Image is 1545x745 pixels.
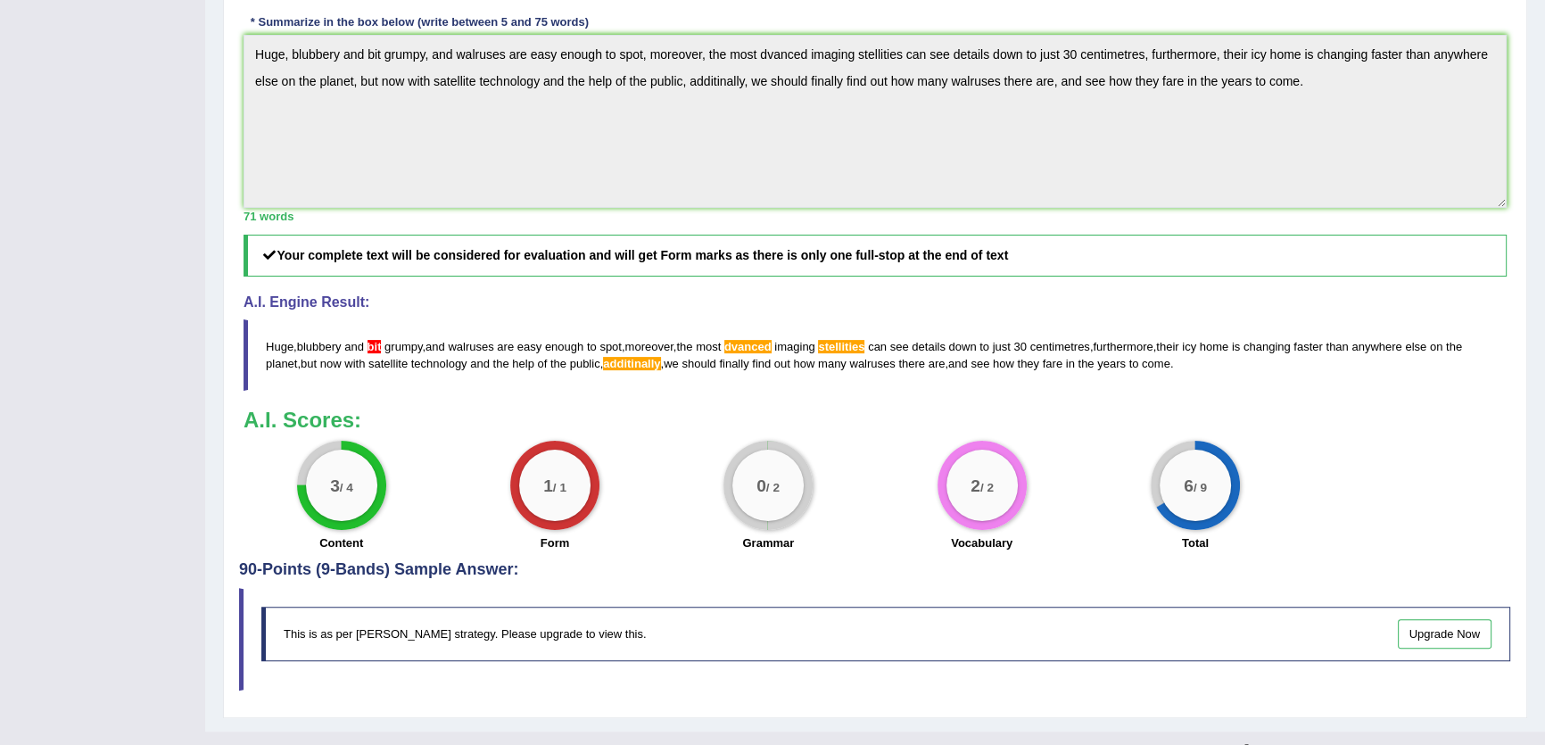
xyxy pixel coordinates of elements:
span: Possible spelling mistake found. (did you mean: additionally) [603,357,660,370]
span: grumpy [384,340,422,353]
h5: Your complete text will be considered for evaluation and will get Form marks as there is only one... [244,235,1507,277]
span: imaging [774,340,815,353]
span: the [676,340,692,353]
span: icy [1182,340,1196,353]
span: is [1232,340,1240,353]
span: public [570,357,600,370]
span: easy [517,340,541,353]
span: planet [266,357,297,370]
span: faster [1293,340,1323,353]
span: can [868,340,887,353]
span: to [979,340,989,353]
span: Possible spelling mistake found. (did you mean: satellites) [818,340,864,353]
div: * Summarize in the box below (write between 5 and 75 words) [244,13,596,30]
label: Form [541,534,570,551]
span: spot [599,340,622,353]
span: many [818,357,847,370]
big: 0 [756,476,766,495]
span: centimetres [1030,340,1090,353]
span: walruses [448,340,493,353]
span: and [344,340,364,353]
span: but [301,357,317,370]
span: technology [411,357,467,370]
span: see [890,340,909,353]
span: home [1200,340,1229,353]
big: 3 [330,476,340,495]
span: else [1405,340,1426,353]
b: A.I. Scores: [244,408,361,432]
span: how [993,357,1014,370]
span: blubbery [297,340,342,353]
small: / 4 [339,481,352,494]
small: / 9 [1194,481,1207,494]
span: on [1430,340,1442,353]
span: the [493,357,509,370]
span: satellite [368,357,408,370]
span: now [320,357,342,370]
span: than [1326,340,1348,353]
label: Vocabulary [951,534,1012,551]
span: walruses [849,357,895,370]
span: most [696,340,721,353]
span: see [971,357,989,370]
span: out [774,357,790,370]
span: furthermore [1093,340,1153,353]
span: they [1017,357,1039,370]
span: It seems that an article is missing. (did you mean: a bit) [368,340,382,353]
span: find [752,357,771,370]
span: Possible spelling mistake found. (did you mean: advanced) [724,340,772,353]
small: / 1 [553,481,566,494]
span: the [550,357,566,370]
span: and [948,357,968,370]
big: 6 [1184,476,1194,495]
span: we [664,357,679,370]
span: the [1446,340,1462,353]
label: Grammar [742,534,794,551]
span: with [344,357,365,370]
span: the [1078,357,1094,370]
span: there [898,357,925,370]
blockquote: , , , , , , , , , , . [244,319,1507,391]
span: 30 [1013,340,1026,353]
small: / 2 [766,481,780,494]
span: and [425,340,445,353]
span: how [793,357,814,370]
span: enough [545,340,583,353]
label: Total [1182,534,1209,551]
span: Huge [266,340,293,353]
div: 71 words [244,208,1507,225]
span: come [1142,357,1170,370]
span: details [912,340,946,353]
span: down [948,340,976,353]
span: should [682,357,715,370]
small: / 2 [979,481,993,494]
span: are [929,357,946,370]
span: are [497,340,514,353]
a: Upgrade Now [1398,619,1492,649]
span: to [1129,357,1139,370]
big: 2 [971,476,980,495]
span: years [1097,357,1126,370]
h4: A.I. Engine Result: [244,294,1507,310]
span: anywhere [1351,340,1401,353]
span: moreover [625,340,673,353]
span: and [470,357,490,370]
span: in [1066,357,1075,370]
span: changing [1243,340,1291,353]
div: This is as per [PERSON_NAME] strategy. Please upgrade to view this. [261,607,1510,661]
span: help [512,357,534,370]
span: fare [1043,357,1062,370]
span: to [587,340,597,353]
label: Content [319,534,363,551]
big: 1 [543,476,553,495]
span: of [537,357,547,370]
span: just [993,340,1011,353]
span: their [1156,340,1178,353]
span: finally [719,357,748,370]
